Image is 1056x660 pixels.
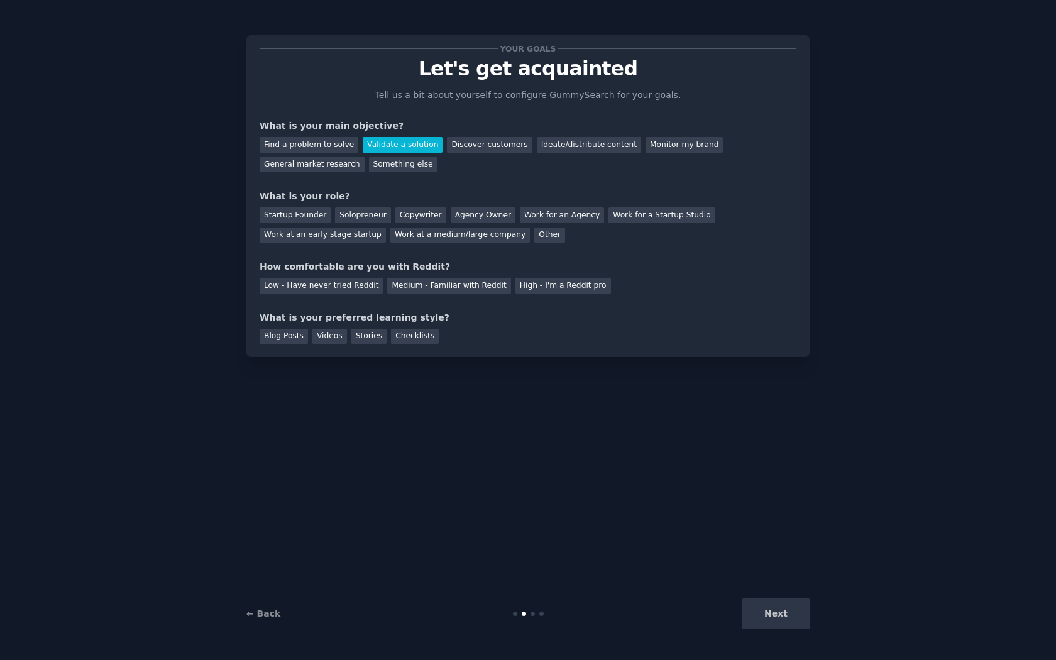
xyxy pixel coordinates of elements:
[646,137,723,153] div: Monitor my brand
[537,137,641,153] div: Ideate/distribute content
[260,190,796,203] div: What is your role?
[260,329,308,344] div: Blog Posts
[260,260,796,273] div: How comfortable are you with Reddit?
[370,89,686,102] p: Tell us a bit about yourself to configure GummySearch for your goals.
[451,207,515,223] div: Agency Owner
[260,137,358,153] div: Find a problem to solve
[246,608,280,619] a: ← Back
[260,119,796,133] div: What is your main objective?
[351,329,387,344] div: Stories
[312,329,347,344] div: Videos
[515,278,611,294] div: High - I'm a Reddit pro
[260,228,386,243] div: Work at an early stage startup
[390,228,530,243] div: Work at a medium/large company
[260,157,365,173] div: General market research
[534,228,565,243] div: Other
[608,207,715,223] div: Work for a Startup Studio
[260,278,383,294] div: Low - Have never tried Reddit
[335,207,390,223] div: Solopreneur
[260,207,331,223] div: Startup Founder
[447,137,532,153] div: Discover customers
[363,137,443,153] div: Validate a solution
[369,157,437,173] div: Something else
[260,311,796,324] div: What is your preferred learning style?
[260,58,796,80] p: Let's get acquainted
[387,278,510,294] div: Medium - Familiar with Reddit
[520,207,604,223] div: Work for an Agency
[395,207,446,223] div: Copywriter
[498,42,558,55] span: Your goals
[391,329,439,344] div: Checklists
